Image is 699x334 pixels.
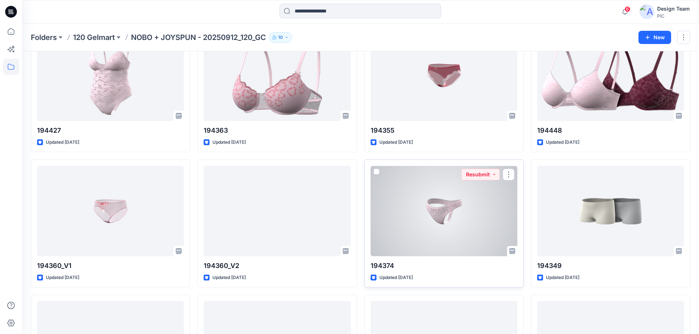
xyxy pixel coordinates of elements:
p: 10 [278,33,283,41]
p: Updated [DATE] [46,139,79,146]
p: 194448 [537,125,684,136]
a: Folders [31,32,57,43]
p: 194360_V2 [204,261,350,271]
p: Updated [DATE] [379,274,413,282]
p: Updated [DATE] [546,274,579,282]
p: Updated [DATE] [46,274,79,282]
a: 194360_V1 [37,166,184,256]
p: NOBO + JOYSPUN - 20250912_120_GC [131,32,266,43]
p: 194427 [37,125,184,136]
p: 194355 [371,125,517,136]
p: 194349 [537,261,684,271]
a: 194363 [204,30,350,121]
a: 194355 [371,30,517,121]
a: 194349 [537,166,684,256]
p: Updated [DATE] [379,139,413,146]
a: 194448 [537,30,684,121]
p: 194363 [204,125,350,136]
a: 194360_V2 [204,166,350,256]
a: 120 Gelmart [73,32,115,43]
div: PIC [657,13,690,19]
p: Updated [DATE] [212,139,246,146]
div: Design Team [657,4,690,13]
p: 194374 [371,261,517,271]
a: 194427 [37,30,184,121]
span: 6 [625,6,630,12]
img: avatar [640,4,654,19]
button: 10 [269,32,292,43]
a: 194374 [371,166,517,256]
p: 194360_V1 [37,261,184,271]
p: Updated [DATE] [546,139,579,146]
button: New [638,31,671,44]
p: Updated [DATE] [212,274,246,282]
